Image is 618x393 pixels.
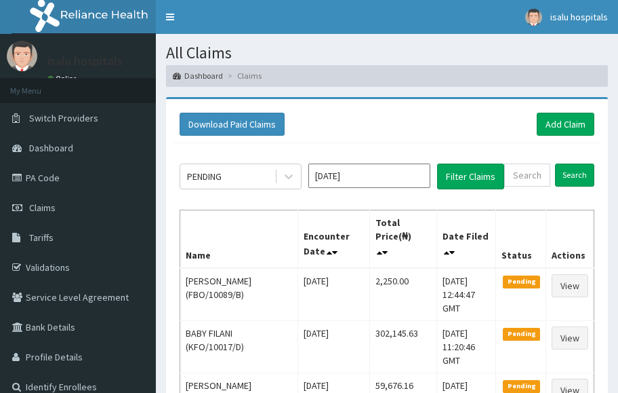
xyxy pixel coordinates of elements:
[503,276,540,288] span: Pending
[552,326,588,350] a: View
[555,164,594,187] input: Search
[370,268,437,321] td: 2,250.00
[180,268,298,321] td: [PERSON_NAME] (FBO/10089/B)
[166,44,608,62] h1: All Claims
[503,328,540,340] span: Pending
[496,210,546,268] th: Status
[180,210,298,268] th: Name
[370,210,437,268] th: Total Price(₦)
[180,320,298,373] td: BABY FILANI (KFO/10017/D)
[47,55,123,67] p: isalu hospitals
[503,380,540,392] span: Pending
[437,320,496,373] td: [DATE] 11:20:46 GMT
[552,274,588,297] a: View
[550,11,608,23] span: isalu hospitals
[298,268,370,321] td: [DATE]
[545,210,594,268] th: Actions
[537,113,594,136] a: Add Claim
[29,231,54,244] span: Tariffs
[29,142,73,154] span: Dashboard
[437,164,504,189] button: Filter Claims
[7,41,37,71] img: User Image
[187,170,222,183] div: PENDING
[298,320,370,373] td: [DATE]
[224,70,262,81] li: Claims
[47,74,80,83] a: Online
[180,113,285,136] button: Download Paid Claims
[370,320,437,373] td: 302,145.63
[525,9,542,26] img: User Image
[173,70,223,81] a: Dashboard
[504,164,550,187] input: Search by HMO ID
[308,164,430,188] input: Select Month and Year
[29,202,56,214] span: Claims
[437,268,496,321] td: [DATE] 12:44:47 GMT
[437,210,496,268] th: Date Filed
[298,210,370,268] th: Encounter Date
[29,112,98,124] span: Switch Providers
